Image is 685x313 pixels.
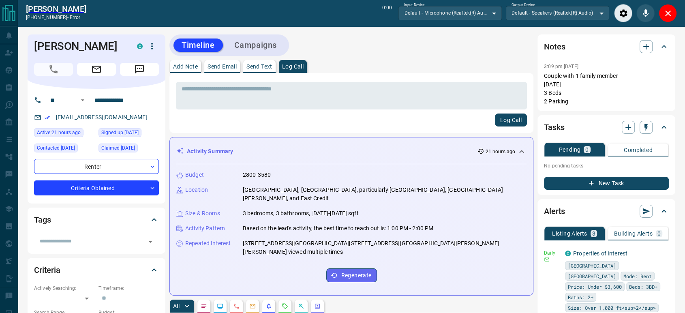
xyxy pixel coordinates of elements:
svg: Requests [282,303,288,309]
label: Input Device [404,2,425,8]
p: Send Email [208,64,237,69]
p: 21 hours ago [486,148,515,155]
p: [GEOGRAPHIC_DATA], [GEOGRAPHIC_DATA], particularly [GEOGRAPHIC_DATA], [GEOGRAPHIC_DATA][PERSON_NA... [243,186,527,203]
h2: Notes [544,40,565,53]
p: 0 [657,231,661,236]
div: Notes [544,37,669,56]
div: Tue Feb 08 2022 [98,128,159,139]
button: New Task [544,177,669,190]
div: Fri Jun 07 2024 [98,144,159,155]
div: Default - Speakers (Realtek(R) Audio) [506,6,609,20]
button: Timeline [173,39,223,52]
span: Claimed [DATE] [101,144,135,152]
svg: Email [544,257,550,262]
button: Open [145,236,156,247]
p: Size & Rooms [185,209,220,218]
p: Send Text [246,64,272,69]
div: Tue Aug 12 2025 [34,128,94,139]
svg: Notes [201,303,207,309]
h2: Criteria [34,264,60,277]
p: Actively Searching: [34,285,94,292]
div: Renter [34,159,159,174]
a: [PERSON_NAME] [26,4,86,14]
span: Active 21 hours ago [37,129,81,137]
p: All [173,303,180,309]
p: Budget [185,171,204,179]
p: [PHONE_NUMBER] - [26,14,86,21]
p: [STREET_ADDRESS][GEOGRAPHIC_DATA][STREET_ADDRESS][GEOGRAPHIC_DATA][PERSON_NAME][PERSON_NAME] view... [243,239,527,256]
div: Criteria Obtained [34,180,159,195]
div: Audio Settings [614,4,632,22]
div: Alerts [544,202,669,221]
div: Default - Microphone (Realtek(R) Audio) [398,6,502,20]
a: Properties of Interest [573,250,627,257]
svg: Agent Actions [314,303,321,309]
span: Size: Over 1,000 ft<sup>2</sup> [568,304,656,312]
span: [GEOGRAPHIC_DATA] [568,262,616,270]
div: Tue Jul 15 2025 [34,144,94,155]
span: Signed up [DATE] [101,129,139,137]
div: Criteria [34,260,159,280]
p: Timeframe: [98,285,159,292]
svg: Emails [249,303,256,309]
p: Log Call [282,64,304,69]
p: Add Note [173,64,198,69]
p: Repeated Interest [185,239,231,248]
h2: Alerts [544,205,565,218]
h2: Tasks [544,121,564,134]
label: Output Device [512,2,535,8]
p: Location [185,186,208,194]
div: condos.ca [137,43,143,49]
p: Based on the lead's activity, the best time to reach out is: 1:00 PM - 2:00 PM [243,224,433,233]
p: 0 [585,147,589,152]
svg: Email Verified [45,115,50,120]
p: Activity Pattern [185,224,225,233]
p: Completed [624,147,653,153]
a: [EMAIL_ADDRESS][DOMAIN_NAME] [56,114,148,120]
p: 0:00 [382,4,392,22]
button: Log Call [495,114,527,126]
p: Building Alerts [614,231,653,236]
span: Call [34,63,73,76]
p: 3 bedrooms, 3 bathrooms, [DATE]-[DATE] sqft [243,209,359,218]
div: Activity Summary21 hours ago [176,144,527,159]
span: Message [120,63,159,76]
svg: Calls [233,303,240,309]
p: 2800-3580 [243,171,271,179]
svg: Listing Alerts [265,303,272,309]
span: Error [70,15,81,20]
div: Tags [34,210,159,229]
p: Pending [559,147,580,152]
span: Price: Under $3,600 [568,283,622,291]
span: Beds: 3BD+ [629,283,657,291]
p: Couple with 1 family member [DATE] 3 Beds 2 Parking [544,72,669,106]
p: Listing Alerts [552,231,587,236]
p: 3:09 pm [DATE] [544,64,578,69]
span: [GEOGRAPHIC_DATA] [568,272,616,280]
p: Activity Summary [187,147,233,156]
div: Mute [636,4,655,22]
span: Contacted [DATE] [37,144,75,152]
span: Email [77,63,116,76]
h1: [PERSON_NAME] [34,40,125,53]
button: Regenerate [326,268,377,282]
div: condos.ca [565,251,571,256]
button: Campaigns [226,39,285,52]
div: Close [659,4,677,22]
button: Open [78,95,88,105]
div: Tasks [544,118,669,137]
p: 3 [592,231,595,236]
span: Mode: Rent [623,272,652,280]
svg: Lead Browsing Activity [217,303,223,309]
h2: Tags [34,213,51,226]
svg: Opportunities [298,303,304,309]
span: Baths: 2+ [568,293,593,301]
p: Daily [544,249,560,257]
p: No pending tasks [544,160,669,172]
